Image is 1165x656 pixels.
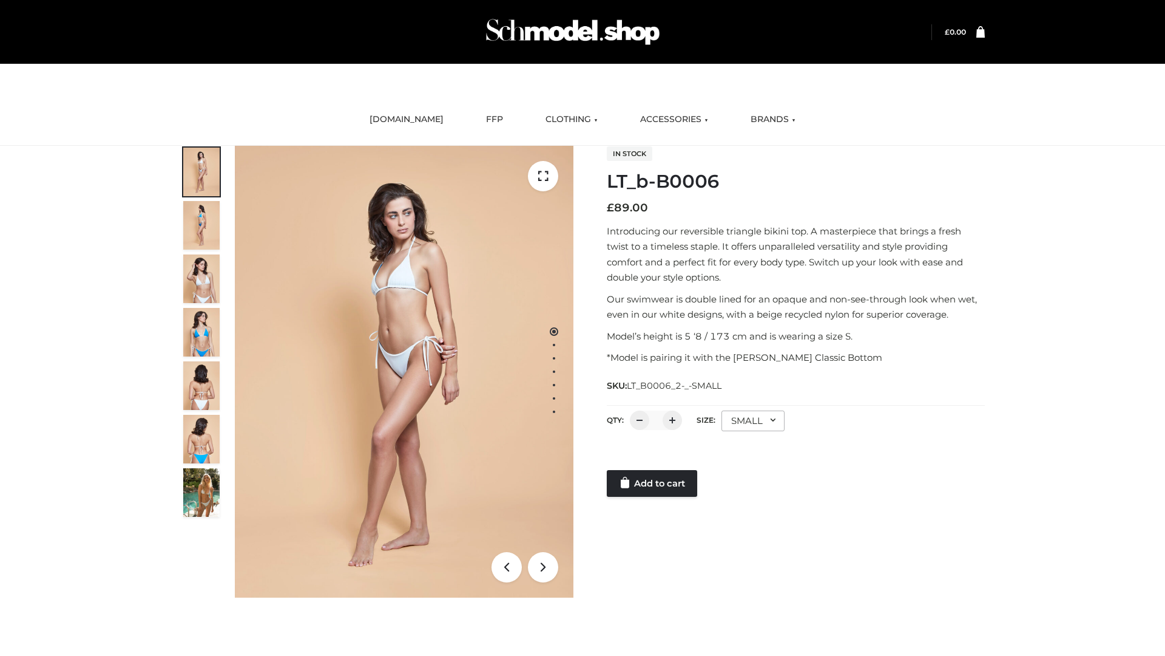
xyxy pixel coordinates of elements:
[607,292,985,323] p: Our swimwear is double lined for an opaque and non-see-through look when wet, even in our white d...
[945,27,966,36] bdi: 0.00
[183,468,220,517] img: Arieltop_CloudNine_AzureSky2.jpg
[697,415,715,425] label: Size:
[477,106,512,133] a: FFP
[607,329,985,344] p: Model’s height is 5 ‘8 / 173 cm and is wearing a size S.
[607,415,624,425] label: QTY:
[183,415,220,463] img: ArielClassicBikiniTop_CloudNine_AzureSky_OW114ECO_8-scaled.jpg
[607,201,614,214] span: £
[607,378,723,393] span: SKU:
[536,106,607,133] a: CLOTHING
[627,380,721,391] span: LT_B0006_2-_-SMALL
[183,201,220,250] img: ArielClassicBikiniTop_CloudNine_AzureSky_OW114ECO_2-scaled.jpg
[945,27,950,36] span: £
[607,171,985,193] h1: LT_b-B0006
[631,106,717,133] a: ACCESSORIES
[607,201,648,214] bdi: 89.00
[183,255,220,303] img: ArielClassicBikiniTop_CloudNine_AzureSky_OW114ECO_3-scaled.jpg
[607,350,985,366] p: *Model is pairing it with the [PERSON_NAME] Classic Bottom
[607,470,697,497] a: Add to cart
[945,27,966,36] a: £0.00
[183,148,220,196] img: ArielClassicBikiniTop_CloudNine_AzureSky_OW114ECO_1-scaled.jpg
[607,146,652,161] span: In stock
[482,8,664,56] img: Schmodel Admin 964
[721,411,785,431] div: SMALL
[235,146,573,598] img: ArielClassicBikiniTop_CloudNine_AzureSky_OW114ECO_1
[741,106,805,133] a: BRANDS
[183,308,220,357] img: ArielClassicBikiniTop_CloudNine_AzureSky_OW114ECO_4-scaled.jpg
[360,106,453,133] a: [DOMAIN_NAME]
[607,224,985,285] p: Introducing our reversible triangle bikini top. A masterpiece that brings a fresh twist to a time...
[183,361,220,410] img: ArielClassicBikiniTop_CloudNine_AzureSky_OW114ECO_7-scaled.jpg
